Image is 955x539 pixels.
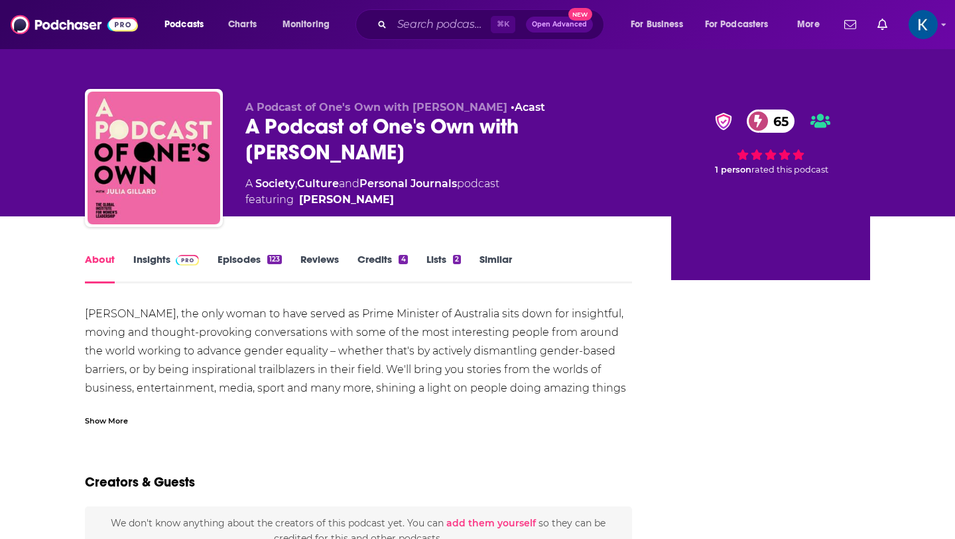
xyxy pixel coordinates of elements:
[760,110,795,133] span: 65
[297,177,339,190] a: Culture
[453,255,461,264] div: 2
[788,14,836,35] button: open menu
[359,177,457,190] a: Personal Journals
[283,15,330,34] span: Monitoring
[392,14,491,35] input: Search podcasts, credits, & more...
[357,253,407,283] a: Credits4
[133,253,199,283] a: InsightsPodchaser Pro
[511,101,545,114] span: •
[747,110,795,133] a: 65
[88,92,220,224] img: A Podcast of One's Own with Julia Gillard
[705,15,769,34] span: For Podcasters
[11,12,138,37] img: Podchaser - Follow, Share and Rate Podcasts
[155,14,221,35] button: open menu
[85,474,195,491] h2: Creators & Guests
[85,253,115,283] a: About
[751,165,828,175] span: rated this podcast
[909,10,938,39] span: Logged in as kate89878
[568,8,592,21] span: New
[491,16,515,33] span: ⌘ K
[715,165,751,175] span: 1 person
[267,255,282,264] div: 123
[176,255,199,266] img: Podchaser Pro
[399,255,407,264] div: 4
[909,10,938,39] img: User Profile
[368,9,617,40] div: Search podcasts, credits, & more...
[515,101,545,114] a: Acast
[339,177,359,190] span: and
[220,14,265,35] a: Charts
[164,15,204,34] span: Podcasts
[228,15,257,34] span: Charts
[245,192,499,208] span: featuring
[839,13,861,36] a: Show notifications dropdown
[797,15,820,34] span: More
[696,14,788,35] button: open menu
[218,253,282,283] a: Episodes123
[299,192,394,208] a: [PERSON_NAME]
[273,14,347,35] button: open menu
[671,101,870,184] div: verified Badge65 1 personrated this podcast
[532,21,587,28] span: Open Advanced
[300,253,339,283] a: Reviews
[446,518,536,528] button: add them yourself
[295,177,297,190] span: ,
[711,113,736,130] img: verified Badge
[526,17,593,33] button: Open AdvancedNew
[621,14,700,35] button: open menu
[872,13,893,36] a: Show notifications dropdown
[631,15,683,34] span: For Business
[426,253,461,283] a: Lists2
[245,101,507,114] span: A Podcast of One's Own with [PERSON_NAME]
[245,176,499,208] div: A podcast
[909,10,938,39] button: Show profile menu
[255,177,295,190] a: Society
[479,253,512,283] a: Similar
